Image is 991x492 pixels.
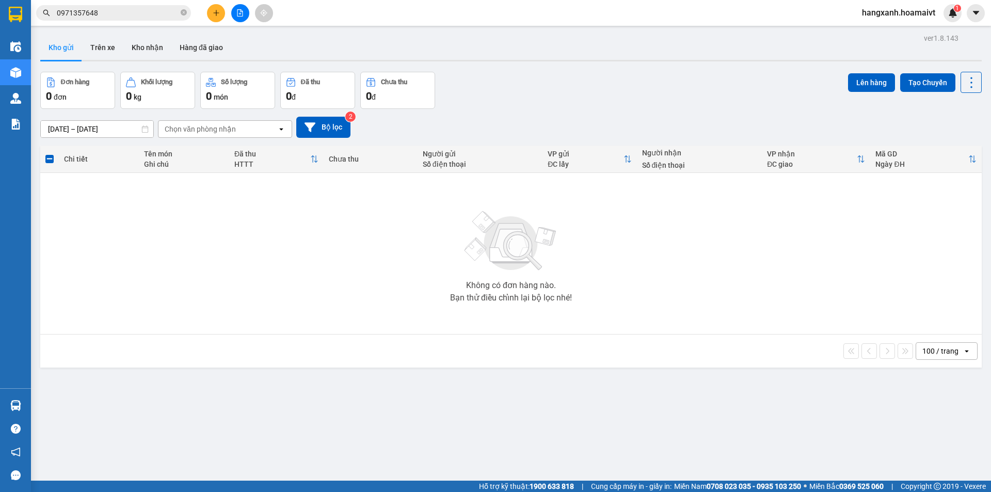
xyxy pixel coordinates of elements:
[870,146,981,173] th: Toggle SortBy
[875,160,968,168] div: Ngày ĐH
[296,117,350,138] button: Bộ lọc
[548,150,623,158] div: VP gửi
[934,483,941,490] span: copyright
[144,160,224,168] div: Ghi chú
[767,160,857,168] div: ĐC giao
[591,481,672,492] span: Cung cấp máy in - giấy in:
[423,150,538,158] div: Người gửi
[955,5,959,12] span: 1
[277,125,285,133] svg: open
[46,90,52,102] span: 0
[40,35,82,60] button: Kho gửi
[43,9,50,17] span: search
[207,4,225,22] button: plus
[61,78,89,86] div: Đơn hàng
[963,347,971,355] svg: open
[762,146,870,173] th: Toggle SortBy
[301,78,320,86] div: Đã thu
[54,93,67,101] span: đơn
[707,482,801,490] strong: 0708 023 035 - 0935 103 250
[229,146,324,173] th: Toggle SortBy
[120,72,195,109] button: Khối lượng0kg
[542,146,636,173] th: Toggle SortBy
[922,346,958,356] div: 100 / trang
[171,35,231,60] button: Hàng đã giao
[360,72,435,109] button: Chưa thu0đ
[165,124,236,134] div: Chọn văn phòng nhận
[40,72,115,109] button: Đơn hàng0đơn
[10,93,21,104] img: warehouse-icon
[9,7,22,22] img: logo-vxr
[366,90,372,102] span: 0
[971,8,981,18] span: caret-down
[10,119,21,130] img: solution-icon
[134,93,141,101] span: kg
[900,73,955,92] button: Tạo Chuyến
[10,67,21,78] img: warehouse-icon
[450,294,572,302] div: Bạn thử điều chỉnh lại bộ lọc nhé!
[10,41,21,52] img: warehouse-icon
[479,481,574,492] span: Hỗ trợ kỹ thuật:
[214,93,228,101] span: món
[345,112,356,122] sup: 2
[767,150,857,158] div: VP nhận
[206,90,212,102] span: 0
[875,150,968,158] div: Mã GD
[64,155,133,163] div: Chi tiết
[213,9,220,17] span: plus
[848,73,895,92] button: Lên hàng
[260,9,267,17] span: aim
[255,4,273,22] button: aim
[181,8,187,18] span: close-circle
[924,33,958,44] div: ver 1.8.143
[854,6,944,19] span: hangxanh.hoamaivt
[11,424,21,434] span: question-circle
[948,8,957,18] img: icon-new-feature
[530,482,574,490] strong: 1900 633 818
[10,400,21,411] img: warehouse-icon
[234,150,310,158] div: Đã thu
[11,447,21,457] span: notification
[82,35,123,60] button: Trên xe
[200,72,275,109] button: Số lượng0món
[423,160,538,168] div: Số điện thoại
[57,7,179,19] input: Tìm tên, số ĐT hoặc mã đơn
[804,484,807,488] span: ⚪️
[231,4,249,22] button: file-add
[459,205,563,277] img: svg+xml;base64,PHN2ZyBjbGFzcz0ibGlzdC1wbHVnX19zdmciIHhtbG5zPSJodHRwOi8vd3d3LnczLm9yZy8yMDAwL3N2Zy...
[11,470,21,480] span: message
[642,149,757,157] div: Người nhận
[286,90,292,102] span: 0
[234,160,310,168] div: HTTT
[674,481,801,492] span: Miền Nam
[891,481,893,492] span: |
[329,155,412,163] div: Chưa thu
[236,9,244,17] span: file-add
[126,90,132,102] span: 0
[372,93,376,101] span: đ
[967,4,985,22] button: caret-down
[280,72,355,109] button: Đã thu0đ
[221,78,247,86] div: Số lượng
[144,150,224,158] div: Tên món
[123,35,171,60] button: Kho nhận
[954,5,961,12] sup: 1
[466,281,556,290] div: Không có đơn hàng nào.
[141,78,172,86] div: Khối lượng
[381,78,407,86] div: Chưa thu
[839,482,884,490] strong: 0369 525 060
[642,161,757,169] div: Số điện thoại
[292,93,296,101] span: đ
[809,481,884,492] span: Miền Bắc
[41,121,153,137] input: Select a date range.
[582,481,583,492] span: |
[548,160,623,168] div: ĐC lấy
[181,9,187,15] span: close-circle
